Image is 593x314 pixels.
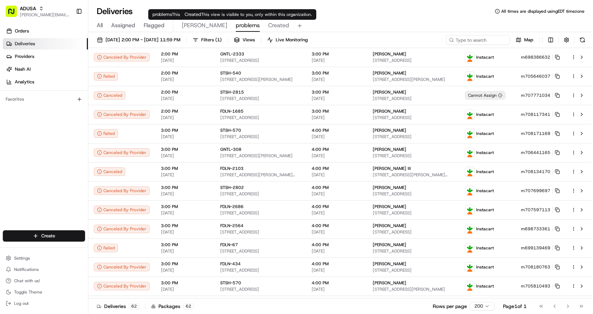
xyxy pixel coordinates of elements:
button: Views [231,35,258,45]
span: Notifications [14,267,39,272]
button: Canceled By Provider [94,263,150,271]
button: Failed [94,244,118,252]
span: [DATE] [312,134,361,140]
span: 3:00 PM [161,242,209,248]
span: [DATE] [312,229,361,235]
div: Canceled By Provider [94,53,150,61]
span: [DATE] [312,115,361,120]
span: All [97,21,103,30]
a: Orders [3,25,88,37]
span: [PERSON_NAME] [373,223,406,229]
span: Live Monitoring [276,37,308,43]
span: [STREET_ADDRESS] [220,229,300,235]
button: m707771034 [521,93,560,98]
button: Chat with us! [3,276,85,286]
a: 📗Knowledge Base [4,100,57,112]
div: Start new chat [24,67,116,75]
div: 62 [129,303,139,309]
span: GNTL-308 [220,147,241,152]
button: m708180763 [521,264,560,270]
button: Filters(1) [190,35,225,45]
span: [STREET_ADDRESS][PERSON_NAME][PERSON_NAME] [373,172,454,178]
span: [DATE] [312,58,361,63]
span: [DATE] [312,191,361,197]
span: Map [524,37,533,43]
span: [PERSON_NAME] [373,185,406,190]
div: 💻 [60,103,65,109]
span: 4:00 PM [312,204,361,209]
span: 3:00 PM [312,108,361,114]
span: m705646037 [521,73,550,79]
span: Orders [15,28,29,34]
div: Canceled By Provider [94,186,150,195]
div: Deliveries [97,303,139,310]
span: [STREET_ADDRESS] [373,191,454,197]
span: [STREET_ADDRESS] [220,58,300,63]
button: Live Monitoring [264,35,311,45]
span: [STREET_ADDRESS] [220,115,300,120]
img: profile_instacart_ahold_partner.png [465,53,474,62]
div: We're available if you need us! [24,75,89,80]
span: m707597113 [521,207,550,213]
button: m705810493 [521,283,560,289]
button: Canceled [94,167,125,176]
span: Deliveries [15,41,35,47]
span: [DATE] [312,286,361,292]
span: [STREET_ADDRESS] [373,153,454,159]
span: m707771034 [521,93,550,98]
a: Nash AI [3,64,88,75]
button: Canceled By Provider [94,282,150,290]
span: STSH-2802 [220,185,244,190]
span: Settings [14,255,30,261]
span: Chat with us! [14,278,40,284]
img: 1736555255976-a54dd68f-1ca7-489b-9aae-adbdc363a1c4 [7,67,20,80]
div: Canceled By Provider [94,225,150,233]
img: profile_instacart_ahold_partner.png [465,262,474,272]
button: m707597113 [521,207,560,213]
span: [STREET_ADDRESS] [373,267,454,273]
button: Settings [3,253,85,263]
button: Map [513,35,537,45]
span: [STREET_ADDRESS][PERSON_NAME] [220,153,300,159]
span: FDLN-2564 [220,223,244,229]
button: m698733361 [521,226,560,232]
span: 2:00 PM [161,108,209,114]
span: Instacart [476,112,494,117]
span: [PERSON_NAME] [373,51,406,57]
span: m698386632 [521,54,550,60]
button: m706441165 [521,150,560,155]
span: 4:00 PM [312,280,361,286]
button: Canceled By Provider [94,110,150,119]
input: Type to search [446,35,510,45]
p: Rows per page [433,303,467,310]
span: [PERSON_NAME] [373,89,406,95]
span: FDLN-434 [220,261,241,267]
span: [STREET_ADDRESS] [220,134,300,140]
span: [STREET_ADDRESS] [220,286,300,292]
span: 3:00 PM [161,128,209,133]
span: FDLN-2103 [220,166,244,171]
span: [STREET_ADDRESS][PERSON_NAME] [373,286,454,292]
span: Filters [201,37,222,43]
span: [DATE] [161,248,209,254]
span: 3:00 PM [161,185,209,190]
button: Failed [94,72,118,81]
span: All times are displayed using EDT timezone [501,8,585,14]
button: Cannot Assign [465,91,505,100]
span: 3:00 PM [161,204,209,209]
img: profile_instacart_ahold_partner.png [465,110,474,119]
span: Instacart [476,131,494,136]
span: Instacart [476,150,494,155]
button: Canceled By Provider [94,206,150,214]
button: Start new chat [120,70,128,78]
span: Instacart [476,188,494,194]
span: 3:00 PM [312,51,361,57]
p: Welcome 👋 [7,28,128,40]
span: [DATE] [161,58,209,63]
button: Refresh [577,35,587,45]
